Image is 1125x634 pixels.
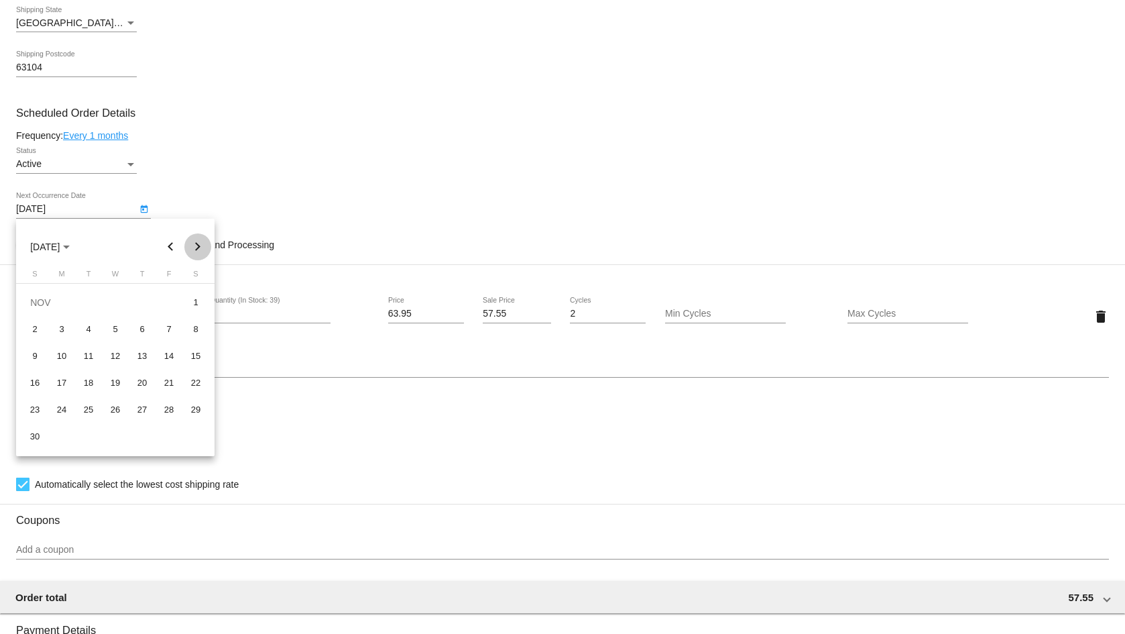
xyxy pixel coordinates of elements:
div: 30 [23,425,47,449]
td: November 8, 2025 [182,316,209,343]
td: November 9, 2025 [21,343,48,370]
td: November 7, 2025 [156,316,182,343]
td: November 11, 2025 [75,343,102,370]
th: Friday [156,270,182,283]
td: November 12, 2025 [102,343,129,370]
div: 17 [50,371,74,395]
div: 5 [103,317,127,341]
th: Monday [48,270,75,283]
button: Choose month and year [19,233,80,260]
td: November 2, 2025 [21,316,48,343]
div: 29 [184,398,208,422]
div: 15 [184,344,208,368]
div: 2 [23,317,47,341]
div: 3 [50,317,74,341]
span: [DATE] [30,242,70,252]
th: Tuesday [75,270,102,283]
td: November 23, 2025 [21,397,48,423]
div: 28 [157,398,181,422]
td: November 29, 2025 [182,397,209,423]
div: 21 [157,371,181,395]
div: 25 [76,398,101,422]
button: Previous month [158,233,184,260]
th: Wednesday [102,270,129,283]
div: 19 [103,371,127,395]
td: November 28, 2025 [156,397,182,423]
td: NOV [21,289,182,316]
td: November 24, 2025 [48,397,75,423]
div: 27 [130,398,154,422]
div: 22 [184,371,208,395]
td: November 14, 2025 [156,343,182,370]
div: 16 [23,371,47,395]
td: November 3, 2025 [48,316,75,343]
button: Next month [184,233,211,260]
div: 13 [130,344,154,368]
td: November 17, 2025 [48,370,75,397]
td: November 4, 2025 [75,316,102,343]
div: 14 [157,344,181,368]
div: 26 [103,398,127,422]
th: Saturday [182,270,209,283]
div: 24 [50,398,74,422]
div: 9 [23,344,47,368]
td: November 5, 2025 [102,316,129,343]
td: November 22, 2025 [182,370,209,397]
td: November 1, 2025 [182,289,209,316]
td: November 18, 2025 [75,370,102,397]
div: 4 [76,317,101,341]
th: Sunday [21,270,48,283]
th: Thursday [129,270,156,283]
div: 7 [157,317,181,341]
td: November 25, 2025 [75,397,102,423]
td: November 19, 2025 [102,370,129,397]
div: 12 [103,344,127,368]
td: November 20, 2025 [129,370,156,397]
td: November 30, 2025 [21,423,48,450]
td: November 21, 2025 [156,370,182,397]
td: November 27, 2025 [129,397,156,423]
td: November 10, 2025 [48,343,75,370]
div: 20 [130,371,154,395]
div: 23 [23,398,47,422]
div: 1 [184,290,208,315]
td: November 16, 2025 [21,370,48,397]
div: 10 [50,344,74,368]
td: November 6, 2025 [129,316,156,343]
div: 6 [130,317,154,341]
td: November 15, 2025 [182,343,209,370]
div: 18 [76,371,101,395]
div: 11 [76,344,101,368]
td: November 26, 2025 [102,397,129,423]
div: 8 [184,317,208,341]
td: November 13, 2025 [129,343,156,370]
